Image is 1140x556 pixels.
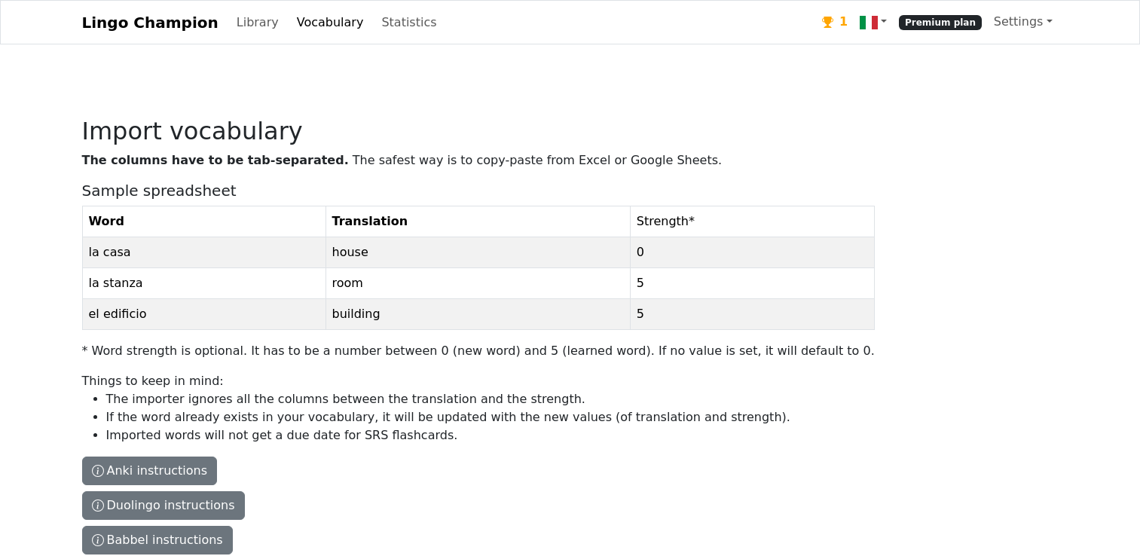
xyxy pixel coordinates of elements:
th: Word [82,206,325,237]
th: Translation [325,206,630,237]
h2: Import vocabulary [82,117,1059,145]
span: Strength * [637,214,695,228]
h5: Sample spreadsheet [82,182,875,200]
p: * Word strength is optional. It has to be a number between 0 (new word) and 5 (learned word). If ... [82,342,875,360]
a: 1 [816,7,854,38]
a: Lingo Champion [82,8,219,38]
strong: The columns have to be tab-separated. [82,153,349,167]
td: la casa [82,237,325,268]
td: 0 [630,237,874,268]
a: Vocabulary [291,8,370,38]
td: el edificio [82,299,325,330]
span: 1 [839,13,848,31]
td: 5 [630,268,874,299]
td: house [325,237,630,268]
a: Statistics [375,8,442,38]
td: building [325,299,630,330]
a: Premium plan [893,7,988,38]
li: The importer ignores all the columns between the translation and the strength. [106,390,875,408]
span: Premium plan [899,15,982,30]
p: The safest way is to copy-paste from Excel or Google Sheets. [82,151,875,170]
td: la stanza [82,268,325,299]
a: Settings [988,7,1059,37]
img: it.svg [860,14,878,32]
p: Things to keep in mind: [82,372,875,444]
td: room [325,268,630,299]
td: 5 [630,299,874,330]
button: The columns have to be tab-separated. The safest way is to copy-paste from Excel or Google Sheets... [82,457,218,485]
a: Library [231,8,285,38]
button: The columns have to be tab-separated. The safest way is to copy-paste from Excel or Google Sheets... [82,491,245,520]
button: The columns have to be tab-separated. The safest way is to copy-paste from Excel or Google Sheets... [82,526,233,554]
li: Imported words will not get a due date for SRS flashcards. [106,426,875,444]
li: If the word already exists in your vocabulary, it will be updated with the new values (of transla... [106,408,875,426]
